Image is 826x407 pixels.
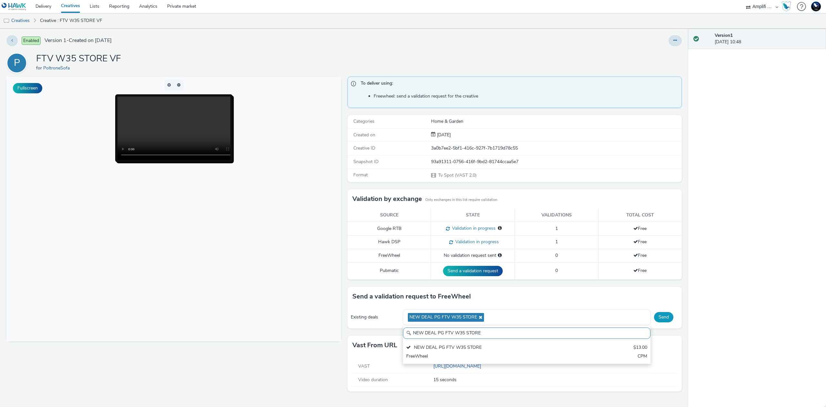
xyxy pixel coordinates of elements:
[781,1,791,12] img: Hawk Academy
[353,159,378,165] span: Snapshot ID
[358,377,388,383] span: Video duration
[498,252,502,259] div: Please select a deal below and click on Send to send a validation request to FreeWheel.
[715,32,821,46] div: [DATE] 10:48
[811,2,821,11] img: Support Hawk
[348,222,431,235] td: Google RTB
[633,252,647,258] span: Free
[436,132,451,138] div: Creation 29 August 2025, 10:48
[353,145,375,151] span: Creative ID
[6,60,30,66] a: P
[14,54,20,72] div: P
[22,37,41,45] span: Enabled
[406,353,566,360] div: FreeWheel
[353,118,375,124] span: Categories
[433,377,675,383] span: 15 seconds
[352,340,397,350] h3: Vast from URL
[633,225,647,232] span: Free
[36,65,43,71] span: for
[633,267,647,274] span: Free
[555,267,558,274] span: 0
[45,37,112,44] span: Version 1 - Created on [DATE]
[351,314,400,320] div: Existing deals
[37,13,106,28] a: Creative : FTV W35 STORE VF
[555,252,558,258] span: 0
[406,344,566,352] div: NEW DEAL PG FTV W35 STORE
[36,53,121,65] h1: FTV W35 STORE VF
[715,32,733,38] strong: Version 1
[633,344,647,352] div: $13.00
[348,235,431,249] td: Hawk DSP
[348,262,431,279] td: Pubmatic
[555,225,558,232] span: 1
[409,315,477,320] span: NEW DEAL PG FTV W35 STORE
[13,83,42,93] button: Fullscreen
[450,225,496,231] span: Validation in progress
[2,3,26,11] img: undefined Logo
[654,312,673,322] button: Send
[633,239,647,245] span: Free
[431,159,681,165] div: 93a91311-0756-416f-9bd2-81744ccaa5e7
[374,93,679,99] li: Freewheel: send a validation request for the creative
[598,209,682,222] th: Total cost
[434,252,511,259] div: No validation request sent
[348,209,431,222] th: Source
[515,209,598,222] th: Validations
[358,363,370,369] span: VAST
[781,1,794,12] a: Hawk Academy
[453,239,499,245] span: Validation in progress
[352,292,471,301] h3: Send a validation request to FreeWheel
[425,197,497,203] small: Only exchanges in this list require validation
[3,18,10,24] img: tv
[348,249,431,262] td: FreeWheel
[433,363,484,369] a: [URL][DOMAIN_NAME]
[436,132,451,138] span: [DATE]
[443,266,503,276] button: Send a validation request
[431,209,515,222] th: State
[638,353,647,360] div: CPM
[353,172,368,178] span: Format
[438,172,477,178] span: Tv Spot (VAST 2.0)
[431,118,681,125] div: Home & Garden
[352,194,422,204] h3: Validation by exchange
[555,239,558,245] span: 1
[361,80,675,89] span: To deliver using:
[431,145,681,151] div: 3a0b7ee2-5bf1-416c-927f-7b1719d78c55
[403,328,650,339] input: Search......
[353,132,375,138] span: Created on
[43,65,72,71] a: PoltroneSofa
